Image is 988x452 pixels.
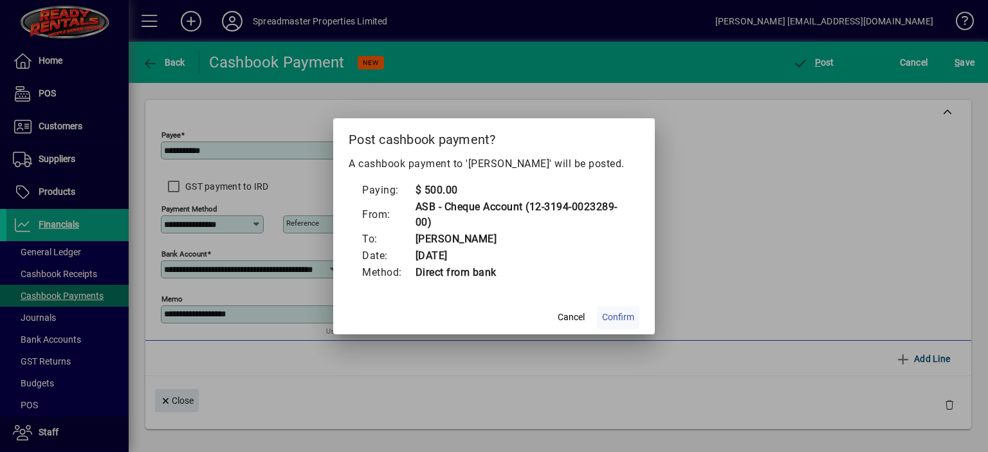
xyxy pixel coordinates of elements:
[558,311,585,324] span: Cancel
[361,264,415,281] td: Method:
[602,311,634,324] span: Confirm
[361,231,415,248] td: To:
[361,199,415,231] td: From:
[361,248,415,264] td: Date:
[597,306,639,329] button: Confirm
[415,248,627,264] td: [DATE]
[349,156,639,172] p: A cashbook payment to '[PERSON_NAME]' will be posted.
[415,199,627,231] td: ASB - Cheque Account (12-3194-0023289-00)
[415,264,627,281] td: Direct from bank
[361,182,415,199] td: Paying:
[415,231,627,248] td: [PERSON_NAME]
[551,306,592,329] button: Cancel
[333,118,655,156] h2: Post cashbook payment?
[415,182,627,199] td: $ 500.00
